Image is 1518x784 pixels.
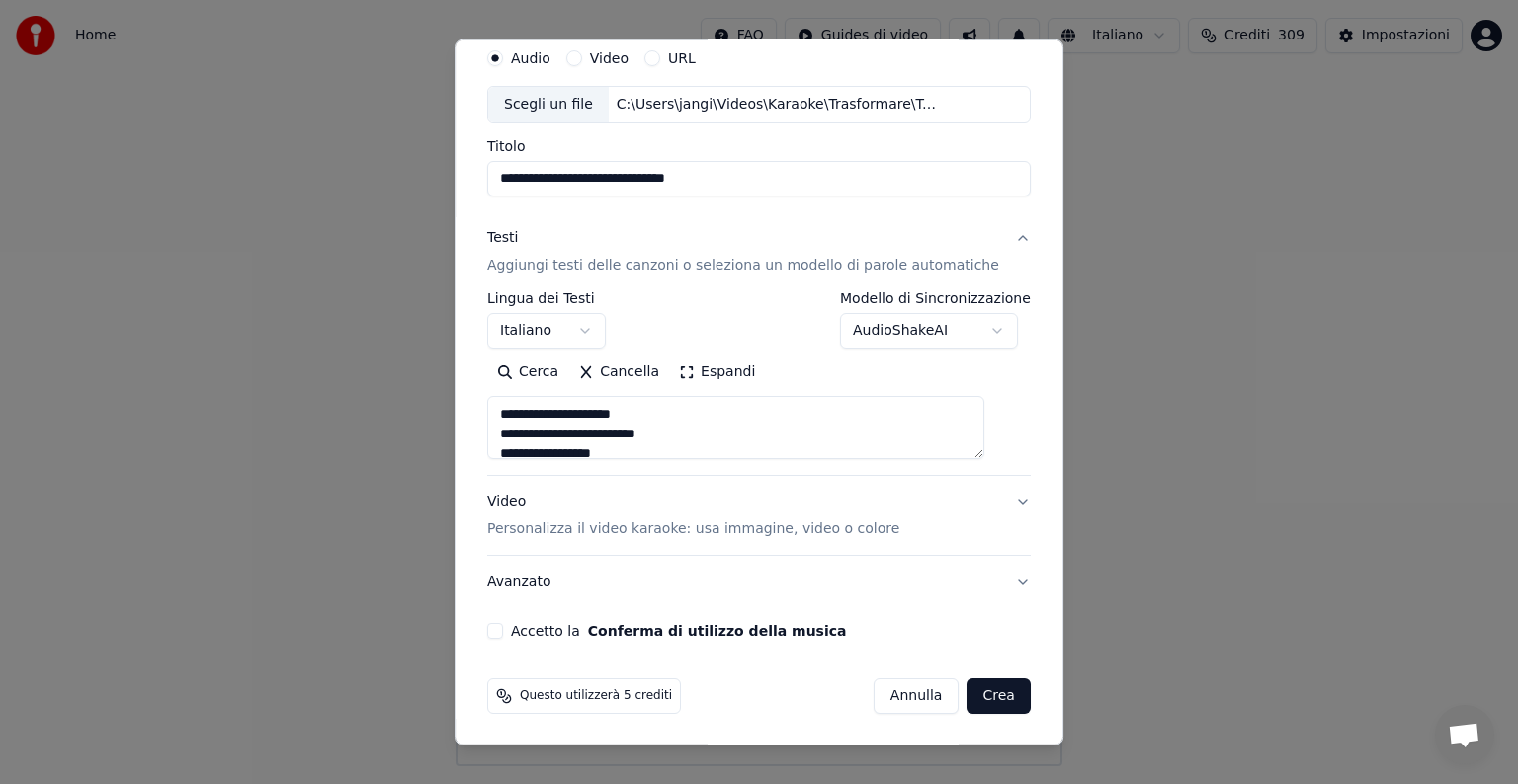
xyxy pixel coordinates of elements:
button: TestiAggiungi testi delle canzoni o seleziona un modello di parole automatiche [487,212,1031,291]
button: Cerca [487,356,568,388]
label: URL [668,51,696,65]
button: Accetto la [588,624,847,638]
p: Personalizza il video karaoke: usa immagine, video o colore [487,519,899,539]
button: Avanzato [487,556,1031,607]
p: Aggiungi testi delle canzoni o seleziona un modello di parole automatiche [487,256,999,275]
button: Crea [968,678,1031,714]
label: Video [590,51,629,65]
label: Modello di Sincronizzazione [840,291,1031,305]
label: Audio [511,51,550,65]
div: Testi [487,228,518,248]
button: Cancella [568,356,669,388]
label: Titolo [487,139,1031,153]
div: C:\Users\jangi\Videos\Karaoke\Trasformare\Tracce\L'aeroplano - Baustelle - Karaoke.mp3 [609,95,945,115]
label: Accetto la [511,624,846,638]
div: Video [487,492,899,539]
span: Questo utilizzerà 5 crediti [520,688,672,704]
button: VideoPersonalizza il video karaoke: usa immagine, video o colore [487,476,1031,555]
div: Scegli un file [488,87,609,122]
button: Espandi [669,356,765,388]
button: Annulla [874,678,960,714]
div: TestiAggiungi testi delle canzoni o seleziona un modello di parole automatiche [487,291,1031,475]
label: Lingua dei Testi [487,291,606,305]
